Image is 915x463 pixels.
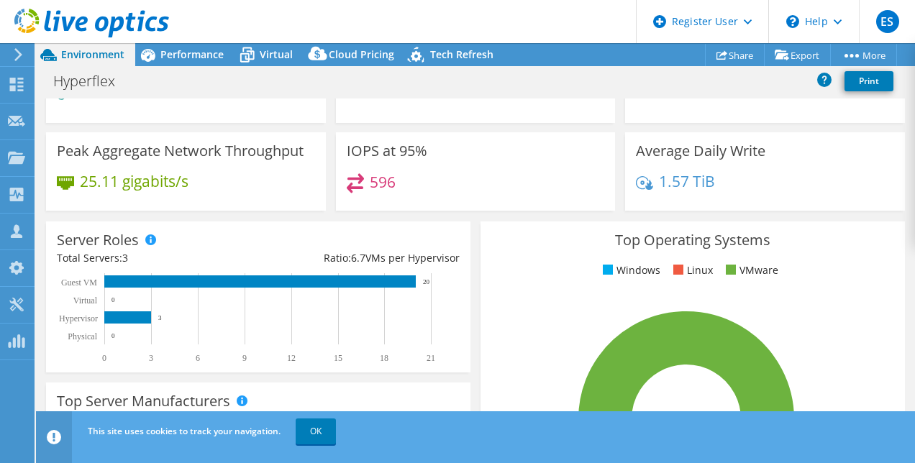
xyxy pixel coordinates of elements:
[287,353,296,363] text: 12
[351,251,365,265] span: 6.7
[430,47,493,61] span: Tech Refresh
[764,44,831,66] a: Export
[370,174,396,190] h4: 596
[57,232,139,248] h3: Server Roles
[61,47,124,61] span: Environment
[636,143,765,159] h3: Average Daily Write
[423,278,430,285] text: 20
[296,418,336,444] a: OK
[329,47,394,61] span: Cloud Pricing
[722,262,778,278] li: VMware
[670,262,713,278] li: Linux
[160,47,224,61] span: Performance
[61,278,97,288] text: Guest VM
[334,353,342,363] text: 15
[258,250,460,266] div: Ratio: VMs per Hypervisor
[158,314,162,321] text: 3
[491,232,894,248] h3: Top Operating Systems
[122,251,128,265] span: 3
[47,73,137,89] h1: Hyperflex
[705,44,765,66] a: Share
[57,143,304,159] h3: Peak Aggregate Network Throughput
[88,425,281,437] span: This site uses cookies to track your navigation.
[57,86,115,102] h4: 6
[347,143,427,159] h3: IOPS at 95%
[80,173,188,189] h4: 25.11 gigabits/s
[102,353,106,363] text: 0
[380,353,388,363] text: 18
[786,15,799,28] svg: \n
[59,313,98,324] text: Hypervisor
[845,71,893,91] a: Print
[876,10,899,33] span: ES
[242,353,247,363] text: 9
[68,331,97,341] text: Physical
[111,296,115,303] text: 0
[830,44,897,66] a: More
[260,47,293,61] span: Virtual
[659,173,715,189] h4: 1.57 TiB
[57,250,258,266] div: Total Servers:
[599,262,660,278] li: Windows
[73,295,98,306] text: Virtual
[111,332,115,339] text: 0
[149,353,153,363] text: 3
[196,353,200,363] text: 6
[57,393,230,409] h3: Top Server Manufacturers
[427,353,435,363] text: 21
